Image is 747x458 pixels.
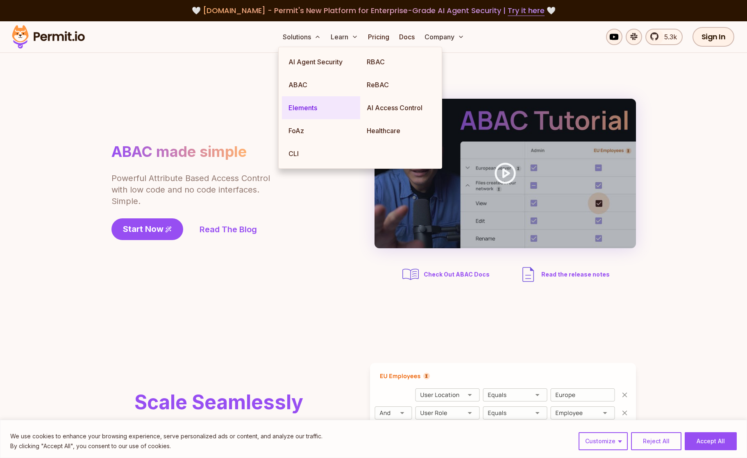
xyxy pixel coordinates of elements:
[396,29,418,45] a: Docs
[518,265,538,284] img: description
[508,5,545,16] a: Try it here
[282,96,360,119] a: Elements
[365,29,393,45] a: Pricing
[645,29,683,45] a: 5.3k
[8,23,89,51] img: Permit logo
[424,270,490,279] span: Check Out ABAC Docs
[579,432,628,450] button: Customize
[203,5,545,16] span: [DOMAIN_NAME] - Permit's New Platform for Enterprise-Grade AI Agent Security |
[360,50,438,73] a: RBAC
[327,29,361,45] button: Learn
[360,119,438,142] a: Healthcare
[279,29,324,45] button: Solutions
[282,119,360,142] a: FoAz
[631,432,681,450] button: Reject All
[685,432,737,450] button: Accept All
[200,224,257,235] a: Read The Blog
[360,96,438,119] a: AI Access Control
[360,73,438,96] a: ReBAC
[111,172,271,207] p: Powerful Attribute Based Access Control with low code and no code interfaces. Simple.
[401,265,420,284] img: abac docs
[123,223,163,235] span: Start Now
[20,5,727,16] div: 🤍 🤍
[693,27,735,47] a: Sign In
[282,142,360,165] a: CLI
[282,50,360,73] a: AI Agent Security
[401,265,492,284] a: Check Out ABAC Docs
[282,73,360,96] a: ABAC
[541,270,610,279] span: Read the release notes
[518,265,610,284] a: Read the release notes
[111,143,247,161] h1: ABAC made simple
[659,32,677,42] span: 5.3k
[421,29,468,45] button: Company
[134,392,303,412] h2: Scale Seamlessly
[111,218,183,240] a: Start Now
[10,441,322,451] p: By clicking "Accept All", you consent to our use of cookies.
[10,431,322,441] p: We use cookies to enhance your browsing experience, serve personalized ads or content, and analyz...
